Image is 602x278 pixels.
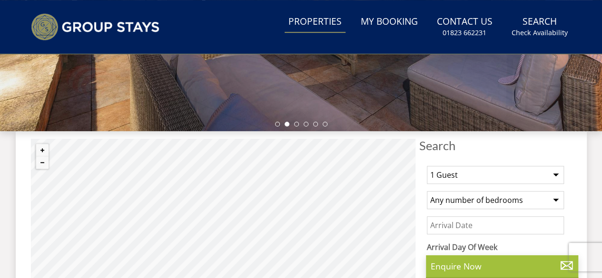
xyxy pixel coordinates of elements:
[419,139,572,152] span: Search
[285,11,345,33] a: Properties
[433,11,496,42] a: Contact Us01823 662231
[427,241,564,253] label: Arrival Day Of Week
[36,144,49,156] button: Zoom in
[427,216,564,234] input: Arrival Date
[36,156,49,169] button: Zoom out
[357,11,422,33] a: My Booking
[31,13,159,40] img: Group Stays
[508,11,572,42] a: SearchCheck Availability
[512,28,568,38] small: Check Availability
[431,260,573,272] p: Enquire Now
[443,28,486,38] small: 01823 662231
